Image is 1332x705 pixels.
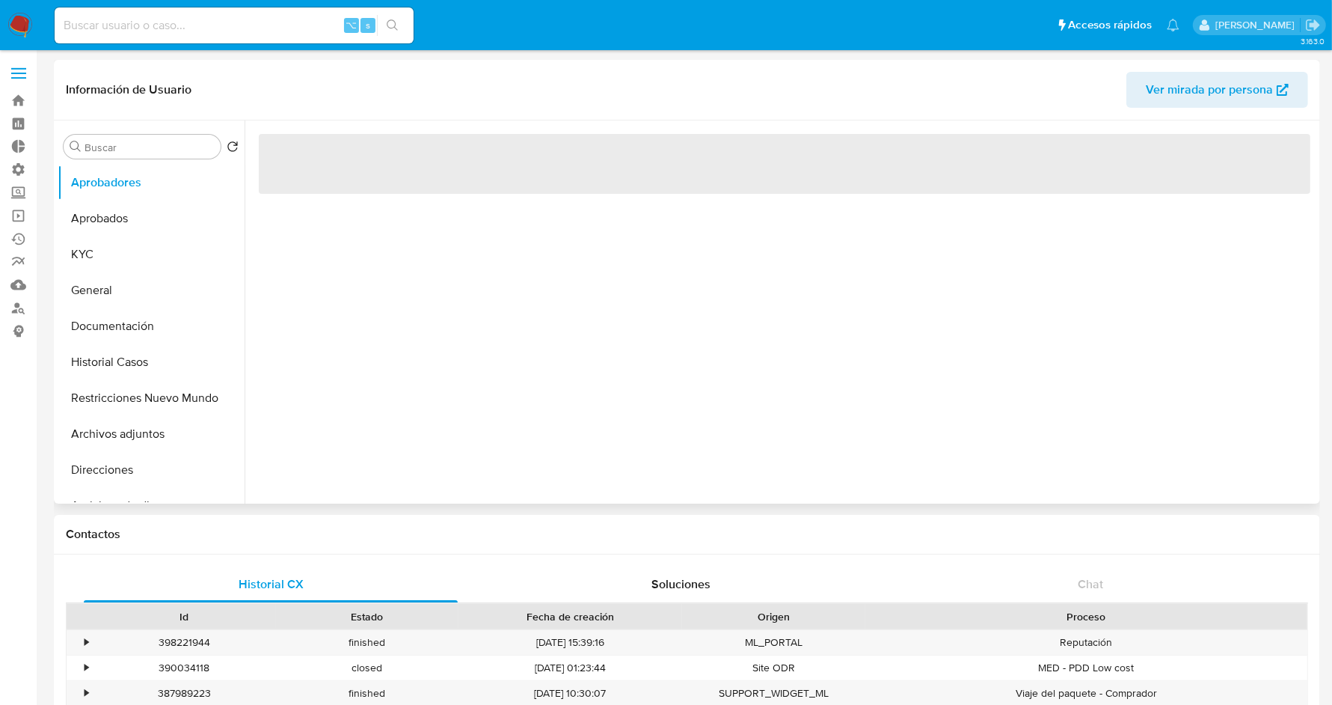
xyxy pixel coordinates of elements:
div: MED - PDD Low cost [865,656,1307,680]
div: Origen [693,609,855,624]
span: ‌ [259,134,1310,194]
span: Accesos rápidos [1068,17,1152,33]
div: Proceso [876,609,1297,624]
button: Anticipos de dinero [58,488,245,524]
div: • [85,661,88,675]
a: Notificaciones [1167,19,1179,31]
div: [DATE] 15:39:16 [458,630,682,655]
button: search-icon [377,15,408,36]
div: ML_PORTAL [682,630,865,655]
h1: Contactos [66,527,1308,542]
button: Aprobados [58,201,245,236]
div: Site ODR [682,656,865,680]
p: jessica.fukman@mercadolibre.com [1215,18,1300,32]
div: • [85,635,88,650]
div: Estado [286,609,449,624]
button: Ver mirada por persona [1126,72,1308,108]
span: Chat [1078,576,1103,593]
span: Historial CX [239,576,304,593]
span: ⌥ [346,18,357,32]
div: • [85,686,88,701]
div: [DATE] 01:23:44 [458,656,682,680]
button: Buscar [70,141,82,153]
button: Aprobadores [58,165,245,201]
div: closed [276,656,459,680]
button: Documentación [58,308,245,344]
input: Buscar [85,141,215,154]
span: Ver mirada por persona [1146,72,1273,108]
button: Volver al orden por defecto [227,141,239,157]
div: Fecha de creación [469,609,672,624]
div: 390034118 [93,656,276,680]
button: Direcciones [58,452,245,488]
button: Restricciones Nuevo Mundo [58,380,245,416]
button: Archivos adjuntos [58,416,245,452]
span: s [366,18,370,32]
button: Historial Casos [58,344,245,380]
div: 398221944 [93,630,276,655]
input: Buscar usuario o caso... [55,16,414,35]
button: KYC [58,236,245,272]
div: Reputación [865,630,1307,655]
a: Salir [1305,17,1321,33]
span: Soluciones [651,576,710,593]
h1: Información de Usuario [66,82,191,97]
div: Id [103,609,266,624]
div: finished [276,630,459,655]
button: General [58,272,245,308]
